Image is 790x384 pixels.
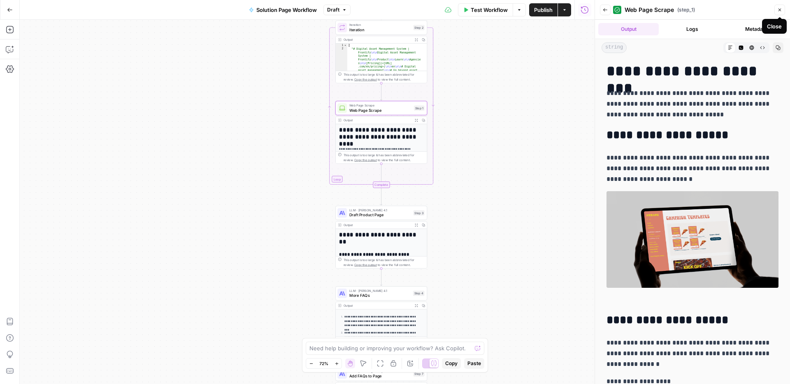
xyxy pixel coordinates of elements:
[344,72,425,82] div: This output is too large & has been abbreviated for review. to view the full content.
[413,210,424,215] div: Step 3
[662,23,723,35] button: Logs
[349,292,411,298] span: More FAQs
[471,6,508,14] span: Test Workflow
[349,212,411,218] span: Draft Product Page
[458,3,513,16] button: Test Workflow
[335,181,427,188] div: Complete
[534,6,553,14] span: Publish
[335,21,427,83] div: LoopIterationIterationStep 2Output[ "# Digital Asset Management System | Frontify\n\nDigital Asse...
[349,107,411,113] span: Web Page Scrape
[244,3,322,16] button: Solution Page Workflow
[354,263,377,266] span: Copy the output
[381,83,382,100] g: Edge from step_2 to step_1
[414,105,425,111] div: Step 1
[256,6,317,14] span: Solution Page Workflow
[349,288,411,293] span: LLM · [PERSON_NAME] 4.1
[381,188,382,205] g: Edge from step_2-iteration-end to step_3
[354,78,377,81] span: Copy the output
[344,223,411,228] div: Output
[445,360,458,367] span: Copy
[677,6,695,14] span: ( step_1 )
[442,358,461,369] button: Copy
[602,42,627,53] span: string
[464,358,484,369] button: Paste
[344,118,411,123] div: Output
[413,291,425,296] div: Step 4
[381,3,382,20] g: Edge from start to step_2
[413,371,424,377] div: Step 7
[327,6,339,14] span: Draft
[381,268,382,286] g: Edge from step_3 to step_4
[349,27,411,32] span: Iteration
[598,23,659,35] button: Output
[413,25,424,30] div: Step 2
[529,3,558,16] button: Publish
[344,37,411,42] div: Output
[349,208,411,213] span: LLM · [PERSON_NAME] 4.1
[767,22,782,30] div: Close
[349,373,411,379] span: Add FAQs to Page
[354,158,377,162] span: Copy the output
[344,44,347,47] span: Toggle code folding, rows 1 through 3
[467,360,481,367] span: Paste
[349,103,411,108] span: Web Page Scrape
[319,360,328,367] span: 72%
[344,303,411,308] div: Output
[726,23,787,35] button: Metadata
[323,5,351,15] button: Draft
[625,6,674,14] span: Web Page Scrape
[344,257,425,267] div: This output is too large & has been abbreviated for review. to view the full content.
[336,44,347,47] div: 1
[344,153,425,162] div: This output is too large & has been abbreviated for review. to view the full content.
[349,23,411,28] span: Iteration
[373,181,390,188] div: Complete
